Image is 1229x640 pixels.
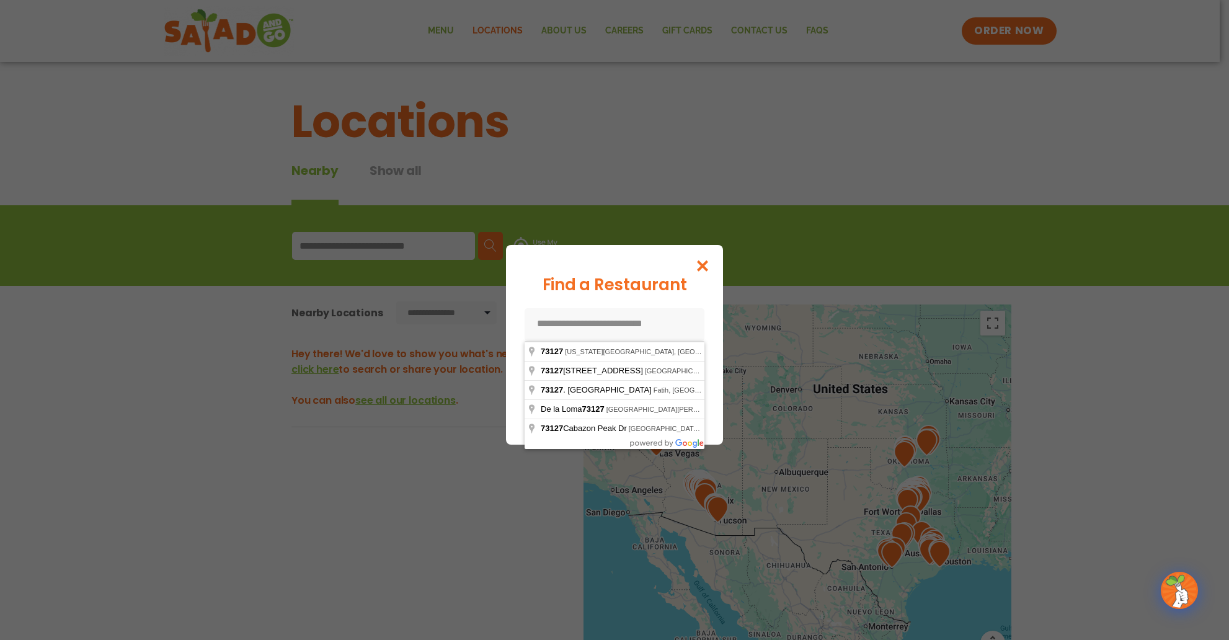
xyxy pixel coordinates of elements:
span: [US_STATE][GEOGRAPHIC_DATA], [GEOGRAPHIC_DATA], [GEOGRAPHIC_DATA] [565,348,823,355]
span: 73127 [541,424,563,433]
div: Find a Restaurant [525,273,704,297]
span: 73127 [582,404,604,414]
span: 73127 [541,385,563,394]
span: [STREET_ADDRESS] [541,366,645,375]
span: 73127 [541,366,563,375]
span: Fatih, [GEOGRAPHIC_DATA]/[GEOGRAPHIC_DATA], [GEOGRAPHIC_DATA] [654,386,891,394]
span: . [GEOGRAPHIC_DATA] [541,385,654,394]
img: wpChatIcon [1162,573,1197,608]
span: Cabazon Peak Dr [541,424,629,433]
span: [GEOGRAPHIC_DATA], [GEOGRAPHIC_DATA], [GEOGRAPHIC_DATA] [629,425,850,432]
span: [GEOGRAPHIC_DATA], [GEOGRAPHIC_DATA], [GEOGRAPHIC_DATA] [645,367,866,375]
span: De la Loma [541,404,606,414]
button: Close modal [683,245,723,287]
span: 73127 [541,347,563,356]
span: [GEOGRAPHIC_DATA][PERSON_NAME], [GEOGRAPHIC_DATA], [GEOGRAPHIC_DATA] [606,406,883,413]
